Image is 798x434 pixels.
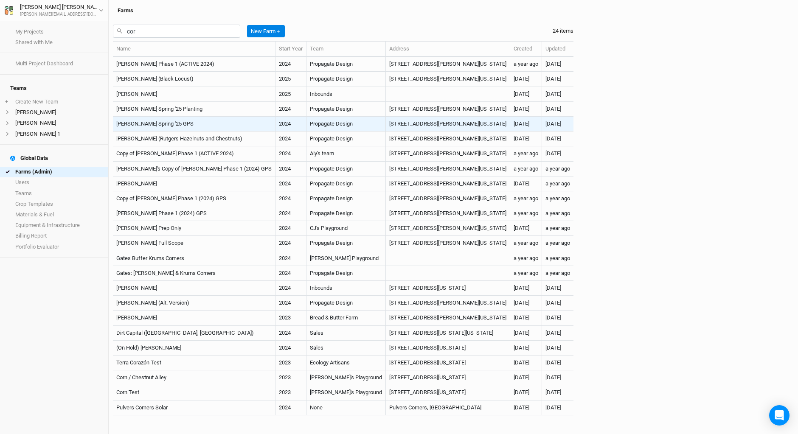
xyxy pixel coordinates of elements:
span: Jul 14, 2025 1:12 PM [545,91,561,97]
td: [PERSON_NAME] [113,311,275,325]
td: Gates: [PERSON_NAME] & Krums Corners [113,266,275,281]
span: Sep 10, 2024 8:39 AM [514,210,538,216]
td: 2025 [275,87,306,102]
td: [PERSON_NAME] [113,176,275,191]
span: Oct 2, 2024 12:10 PM [514,165,538,172]
td: 2024 [275,176,306,191]
span: Apr 28, 2025 3:46 PM [514,120,529,127]
td: [STREET_ADDRESS][PERSON_NAME][US_STATE] [386,221,510,236]
td: [PERSON_NAME]'s Playground [306,385,386,400]
td: Propagate Design [306,206,386,221]
th: Address [386,42,510,57]
span: Mar 27, 2024 12:00 PM [514,270,538,276]
span: Dec 7, 2023 10:33 AM [545,314,561,321]
td: 2024 [275,236,306,251]
span: Apr 28, 2025 3:49 PM [545,120,561,127]
td: [PERSON_NAME] Full Scope [113,236,275,251]
td: [PERSON_NAME] Spring '25 Planting [113,102,275,117]
td: Sales [306,341,386,356]
td: [PERSON_NAME] Spring '25 GPS [113,117,275,132]
div: Global Data [10,155,48,162]
td: 2023 [275,356,306,370]
td: None [306,400,386,415]
td: [PERSON_NAME] (Alt. Version) [113,296,275,311]
span: Jan 12, 2024 9:28 AM [514,300,529,306]
th: Created [510,42,542,57]
h3: Farms [118,7,133,14]
div: [PERSON_NAME] [PERSON_NAME] [20,3,99,11]
span: Oct 16, 2024 9:18 AM [514,150,538,157]
td: 2023 [275,370,306,385]
span: Jun 10, 2025 3:33 PM [514,106,529,112]
span: Oct 18, 2024 12:14 PM [545,165,570,172]
td: [PERSON_NAME] Phase 1 (ACTIVE 2024) [113,57,275,72]
td: [PERSON_NAME] (Black Locust) [113,72,275,87]
td: 2024 [275,191,306,206]
span: Sep 10, 2024 12:15 PM [514,195,538,202]
td: [PERSON_NAME] [113,87,275,102]
td: Inbounds [306,87,386,102]
span: Jun 21, 2023 12:29 PM [514,180,529,187]
td: Dirt Capital ([GEOGRAPHIC_DATA], [GEOGRAPHIC_DATA]) [113,326,275,341]
td: 2024 [275,341,306,356]
span: Aug 19, 2024 1:20 PM [545,255,570,261]
td: [STREET_ADDRESS][PERSON_NAME][US_STATE] [386,102,510,117]
td: [STREET_ADDRESS][US_STATE] [386,385,510,400]
span: Jan 19, 2023 11:54 AM [514,374,529,381]
td: [STREET_ADDRESS][PERSON_NAME][US_STATE] [386,57,510,72]
span: Sep 24, 2024 1:32 PM [545,180,570,187]
td: [STREET_ADDRESS][PERSON_NAME][US_STATE] [386,117,510,132]
th: Name [113,42,275,57]
span: Feb 7, 2024 3:29 PM [545,285,561,291]
td: 2024 [275,400,306,415]
span: Feb 7, 2024 3:27 PM [514,285,529,291]
td: [PERSON_NAME]'s Copy of [PERSON_NAME] Phase 1 (2024) GPS [113,162,275,176]
td: Propagate Design [306,72,386,87]
td: Propagate Design [306,117,386,132]
td: [STREET_ADDRESS][US_STATE] [386,281,510,296]
td: [STREET_ADDRESS][US_STATE][US_STATE] [386,326,510,341]
td: 2024 [275,281,306,296]
td: [PERSON_NAME] Phase 1 (2024) GPS [113,206,275,221]
td: [STREET_ADDRESS][PERSON_NAME][US_STATE] [386,176,510,191]
td: 2024 [275,57,306,72]
td: Bread & Butter Farm [306,311,386,325]
td: Pulvers Corners Solar [113,400,275,415]
h4: Teams [5,80,103,97]
td: [STREET_ADDRESS][PERSON_NAME][US_STATE] [386,72,510,87]
td: [STREET_ADDRESS][PERSON_NAME][US_STATE] [386,132,510,146]
span: Feb 13, 2023 3:19 PM [514,359,529,366]
td: 2024 [275,326,306,341]
td: [PERSON_NAME] (Rutgers Hazelnuts and Chestnuts) [113,132,275,146]
span: Sep 5, 2024 10:28 AM [545,225,570,231]
span: Jul 6, 2023 9:51 AM [514,330,529,336]
td: 2024 [275,117,306,132]
span: Sep 10, 2024 12:16 PM [545,195,570,202]
span: Apr 4, 2024 4:47 PM [514,240,538,246]
td: Propagate Design [306,132,386,146]
span: Aug 27, 2024 11:57 AM [545,240,570,246]
td: Propagate Design [306,236,386,251]
span: + [5,98,8,105]
td: Propagate Design [306,57,386,72]
span: Jan 12, 2024 10:02 AM [545,300,561,306]
td: 2024 [275,102,306,117]
span: Sep 10, 2025 2:32 PM [545,61,561,67]
span: Jan 19, 2023 11:54 AM [545,374,561,381]
td: Gates Buffer Krums Corners [113,251,275,266]
td: Propagate Design [306,162,386,176]
td: [STREET_ADDRESS][PERSON_NAME][US_STATE] [386,191,510,206]
span: Jul 7, 2025 11:46 AM [514,91,529,97]
td: 2024 [275,132,306,146]
td: [PERSON_NAME] Playground [306,251,386,266]
td: [STREET_ADDRESS][PERSON_NAME][US_STATE] [386,311,510,325]
th: Team [306,42,386,57]
input: Search by project name or team [113,25,240,38]
td: Corn Test [113,385,275,400]
div: 24 items [553,27,573,35]
td: 2023 [275,385,306,400]
td: [STREET_ADDRESS][US_STATE] [386,341,510,356]
button: [PERSON_NAME] [PERSON_NAME][PERSON_NAME][EMAIL_ADDRESS][DOMAIN_NAME] [4,3,104,18]
th: Updated [542,42,573,57]
td: [STREET_ADDRESS][PERSON_NAME][US_STATE] [386,236,510,251]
